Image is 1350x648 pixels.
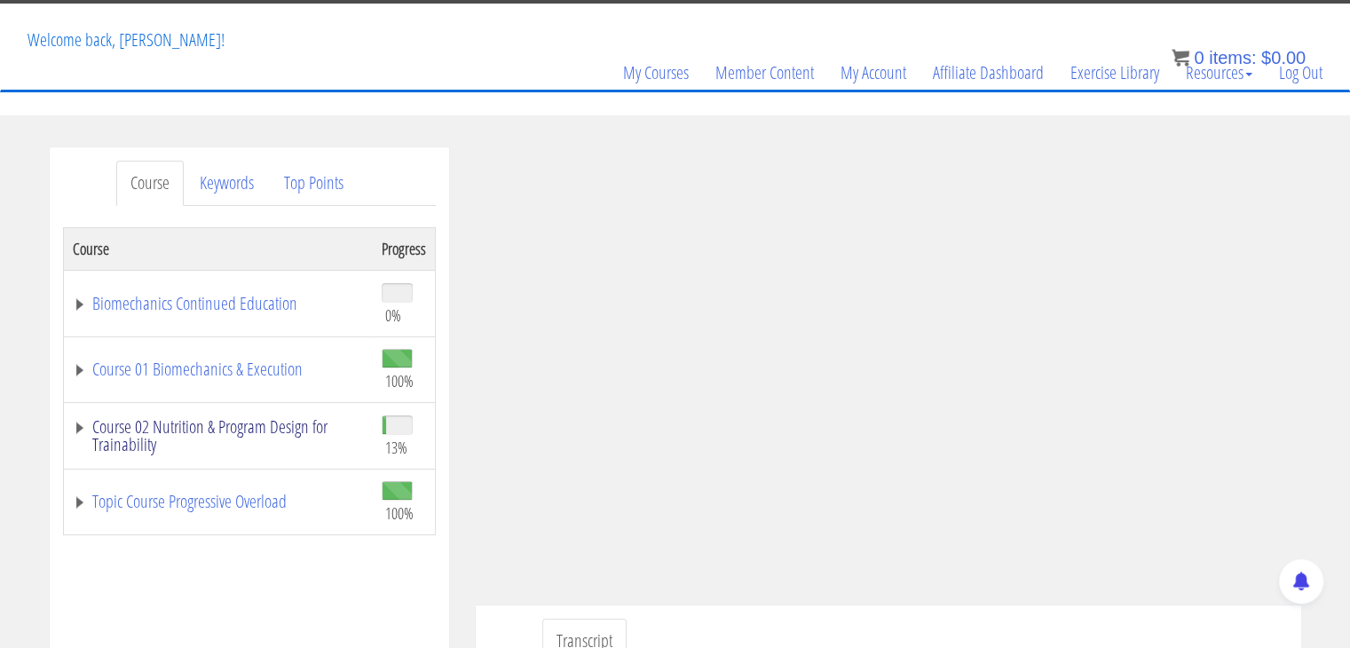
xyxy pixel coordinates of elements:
a: Course 01 Biomechanics & Execution [73,360,364,378]
span: 100% [385,503,414,523]
img: icon11.png [1172,49,1189,67]
a: Member Content [702,30,827,115]
span: items: [1209,48,1256,67]
a: Keywords [186,161,268,206]
span: 0% [385,305,401,325]
bdi: 0.00 [1261,48,1306,67]
a: 0 items: $0.00 [1172,48,1306,67]
a: Course [116,161,184,206]
a: Topic Course Progressive Overload [73,493,364,510]
a: My Account [827,30,920,115]
span: 13% [385,438,407,457]
th: Progress [373,227,436,270]
th: Course [63,227,373,270]
a: Exercise Library [1057,30,1172,115]
a: My Courses [610,30,702,115]
a: Log Out [1266,30,1336,115]
a: Resources [1172,30,1266,115]
a: Course 02 Nutrition & Program Design for Trainability [73,418,364,454]
a: Top Points [270,161,358,206]
p: Welcome back, [PERSON_NAME]! [14,4,238,75]
a: Biomechanics Continued Education [73,295,364,312]
a: Affiliate Dashboard [920,30,1057,115]
span: $ [1261,48,1271,67]
span: 100% [385,371,414,391]
span: 0 [1194,48,1204,67]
